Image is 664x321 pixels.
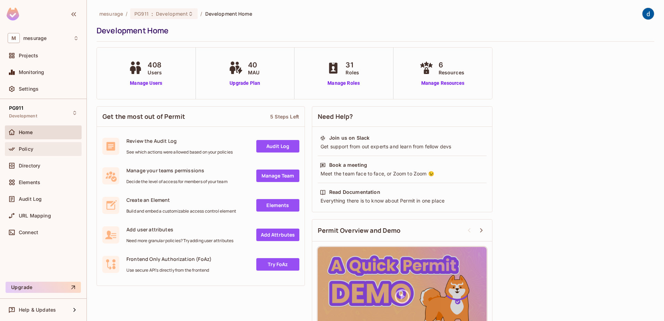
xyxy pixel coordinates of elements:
[19,53,38,58] span: Projects
[248,69,259,76] span: MAU
[227,80,263,87] a: Upgrade Plan
[320,197,484,204] div: Everything there is to know about Permit in one place
[346,60,359,70] span: 31
[134,10,149,17] span: PG911
[9,105,23,111] span: PG911
[6,282,81,293] button: Upgrade
[19,180,40,185] span: Elements
[126,179,227,184] span: Decide the level of access for members of your team
[439,69,464,76] span: Resources
[256,170,299,182] a: Manage Team
[205,10,252,17] span: Development Home
[126,267,211,273] span: Use secure API's directly from the frontend
[23,35,47,41] span: Workspace: mesurage
[439,60,464,70] span: 6
[318,112,353,121] span: Need Help?
[270,113,299,120] div: 5 Steps Left
[126,138,233,144] span: Review the Audit Log
[156,10,188,17] span: Development
[126,149,233,155] span: See which actions were allowed based on your policies
[126,167,227,174] span: Manage your teams permissions
[126,238,233,244] span: Need more granular policies? Try adding user attributes
[256,140,299,153] a: Audit Log
[19,213,51,219] span: URL Mapping
[318,226,401,235] span: Permit Overview and Demo
[19,69,44,75] span: Monitoring
[346,69,359,76] span: Roles
[126,256,211,262] span: Frontend Only Authorization (FoAz)
[9,113,37,119] span: Development
[642,8,654,19] img: dev 911gcl
[200,10,202,17] li: /
[148,60,162,70] span: 408
[329,134,370,141] div: Join us on Slack
[248,60,259,70] span: 40
[19,130,33,135] span: Home
[126,208,236,214] span: Build and embed a customizable access control element
[320,143,484,150] div: Get support from out experts and learn from fellow devs
[8,33,20,43] span: M
[256,229,299,241] a: Add Attrbutes
[256,199,299,212] a: Elements
[19,307,56,313] span: Help & Updates
[126,10,127,17] li: /
[19,163,40,168] span: Directory
[320,170,484,177] div: Meet the team face to face, or Zoom to Zoom 😉
[97,25,651,36] div: Development Home
[127,80,165,87] a: Manage Users
[151,11,153,17] span: :
[325,80,363,87] a: Manage Roles
[102,112,185,121] span: Get the most out of Permit
[99,10,123,17] span: the active workspace
[148,69,162,76] span: Users
[19,230,38,235] span: Connect
[126,226,233,233] span: Add user attributes
[7,8,19,20] img: SReyMgAAAABJRU5ErkJggg==
[329,189,380,196] div: Read Documentation
[126,197,236,203] span: Create an Element
[19,146,33,152] span: Policy
[19,86,39,92] span: Settings
[418,80,468,87] a: Manage Resources
[329,162,367,168] div: Book a meeting
[256,258,299,271] a: Try FoAz
[19,196,42,202] span: Audit Log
